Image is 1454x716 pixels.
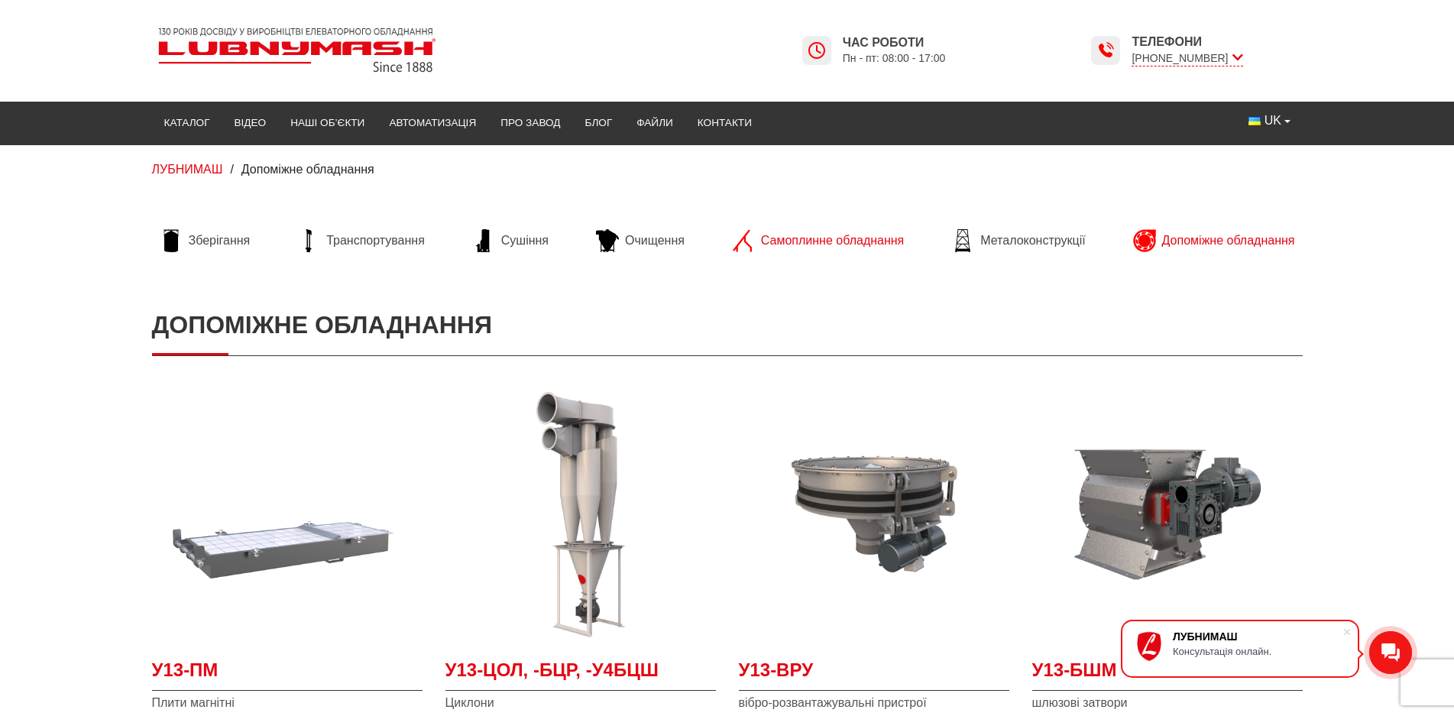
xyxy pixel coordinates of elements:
span: Металоконструкції [980,232,1085,249]
a: Наші об’єкти [278,106,377,140]
span: Пн - пт: 08:00 - 17:00 [843,51,946,66]
span: Плити магнітні [152,695,423,711]
span: UK [1265,112,1281,129]
span: Циклони [445,695,716,711]
a: Блог [572,106,624,140]
span: Очищення [625,232,685,249]
a: У13-БШМ [1032,657,1303,692]
img: шлюзовий затвор [1032,379,1303,650]
span: Транспортування [326,232,425,249]
a: Про завод [488,106,572,140]
span: вібро-розвантажувальні пристрої [739,695,1009,711]
span: Телефони [1132,34,1242,50]
a: Файли [624,106,685,140]
span: Зберігання [189,232,251,249]
img: Українська [1248,117,1261,125]
button: UK [1236,106,1302,135]
span: [PHONE_NUMBER] [1132,50,1242,66]
h1: Допоміжне обладнання [152,295,1303,355]
a: Відео [222,106,279,140]
span: шлюзові затвори [1032,695,1303,711]
span: / [230,163,233,176]
img: Lubnymash time icon [808,41,826,60]
a: Металоконструкції [944,229,1093,252]
span: Час роботи [843,34,946,51]
a: Очищення [588,229,692,252]
span: Допоміжне обладнання [1162,232,1295,249]
a: Контакти [685,106,764,140]
a: Каталог [152,106,222,140]
a: У13-ВРУ [739,657,1009,692]
span: Самоплинне обладнання [761,232,904,249]
div: Консультація онлайн. [1173,646,1342,657]
span: Сушіння [501,232,549,249]
span: Допоміжне обладнання [241,163,374,176]
a: Зберігання [152,229,258,252]
a: ЛУБНИМАШ [152,163,223,176]
a: Допоміжне обладнання [1125,229,1303,252]
div: ЛУБНИМАШ [1173,630,1342,643]
a: Самоплинне обладнання [724,229,912,252]
img: Lubnymash time icon [1096,41,1115,60]
a: У13-ЦОЛ, -БЦР, -У4БЦШ [445,657,716,692]
a: Сушіння [465,229,556,252]
a: Транспортування [290,229,432,252]
img: Lubnymash [152,21,442,79]
a: Автоматизація [377,106,488,140]
a: У13-ПМ [152,657,423,692]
